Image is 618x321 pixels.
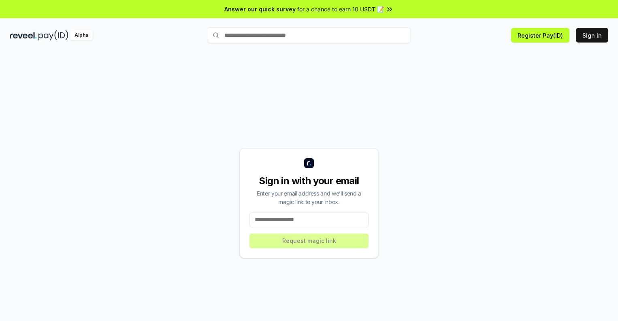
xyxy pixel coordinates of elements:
span: Answer our quick survey [224,5,296,13]
div: Enter your email address and we’ll send a magic link to your inbox. [249,189,369,206]
span: for a chance to earn 10 USDT 📝 [297,5,384,13]
img: reveel_dark [10,30,37,40]
img: logo_small [304,158,314,168]
img: pay_id [38,30,68,40]
button: Sign In [576,28,608,43]
div: Alpha [70,30,93,40]
button: Register Pay(ID) [511,28,569,43]
div: Sign in with your email [249,174,369,187]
